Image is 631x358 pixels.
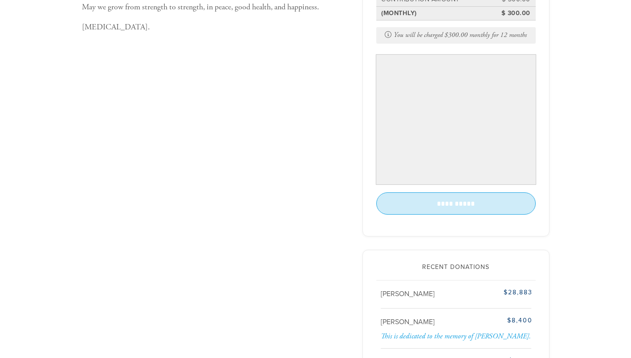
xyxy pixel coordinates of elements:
td: (monthly) [380,7,492,20]
iframe: Secure payment input frame [378,57,534,182]
div: You will be charged $300.00 monthly for 12 months [376,27,536,44]
td: $ 300.00 [492,7,532,20]
p: May we grow from strength to strength, in peace, good health, and happiness. [82,1,349,14]
span: [PERSON_NAME] [381,289,435,298]
div: $8,400 [480,316,532,325]
h2: Recent Donations [376,264,536,271]
span: [PERSON_NAME] [381,317,435,326]
p: [MEDICAL_DATA]. [82,21,349,34]
div: This is dedicated to the memory of [PERSON_NAME]. [381,332,533,341]
div: $28,883 [480,288,532,297]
